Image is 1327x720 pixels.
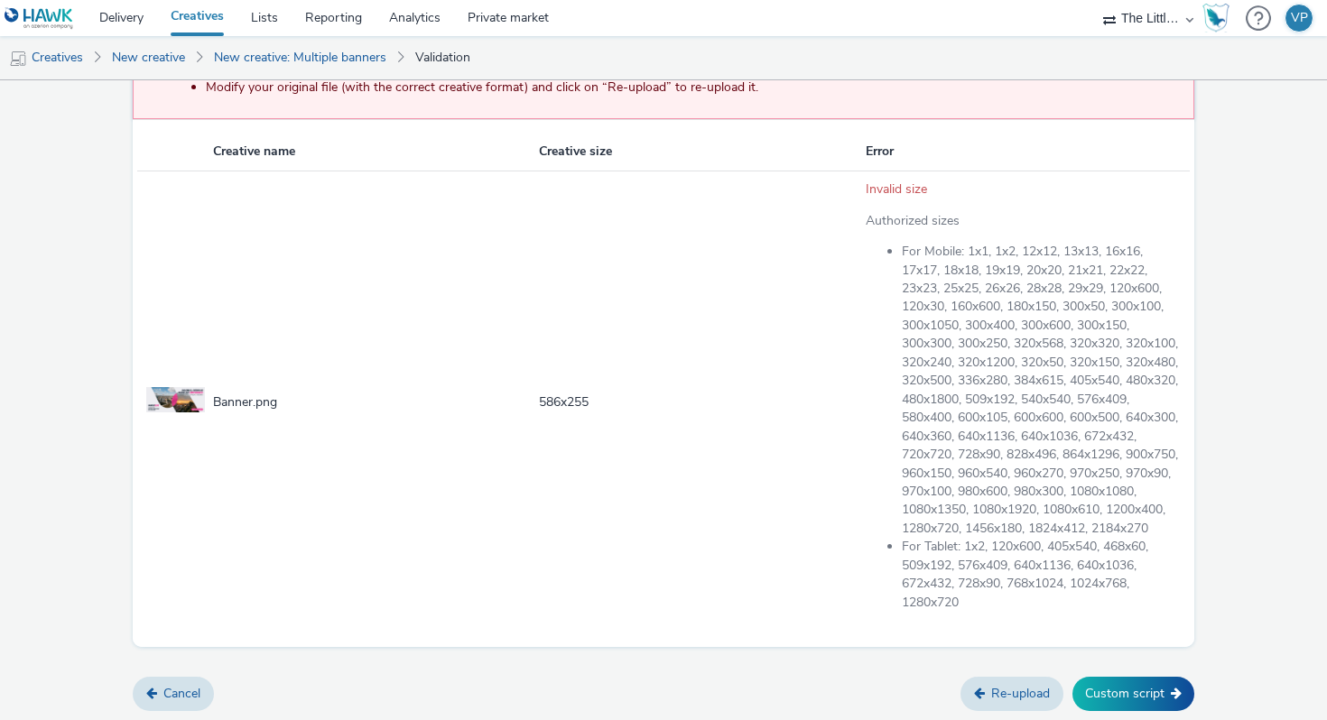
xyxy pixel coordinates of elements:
a: Re-upload [960,677,1063,711]
span: 586 x 255 [539,393,589,411]
li: For Tablet: 1x2, 120x600, 405x540, 468x60, 509x192, 576x409, 640x1136, 640x1036, 672x432, 728x90,... [902,538,1181,612]
th: Creative size [537,134,863,171]
a: Validation [406,36,479,79]
a: New creative: Multiple banners [205,36,395,79]
a: Cancel [133,677,214,711]
th: Error [864,134,1190,171]
p: Authorized sizes [866,211,1181,230]
div: Invalid size [866,180,1181,198]
img: Hawk Academy [1202,4,1230,32]
li: For Mobile: 1x1, 1x2, 12x12, 13x13, 16x16, 17x17, 18x18, 19x19, 20x20, 21x21, 22x22, 23x23, 25x25... [902,243,1181,538]
button: Custom script [1072,677,1194,711]
th: Creative name [211,134,537,171]
a: New creative [103,36,194,79]
img: mobile [9,50,27,68]
img: undefined Logo [5,7,74,30]
a: Hawk Academy [1202,4,1237,32]
img: Preview [146,377,205,422]
td: Banner.png [211,171,537,633]
li: Modify your original file (with the correct creative format) and click on “Re-upload” to re-uploa... [206,78,1184,97]
div: VP [1291,5,1308,32]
